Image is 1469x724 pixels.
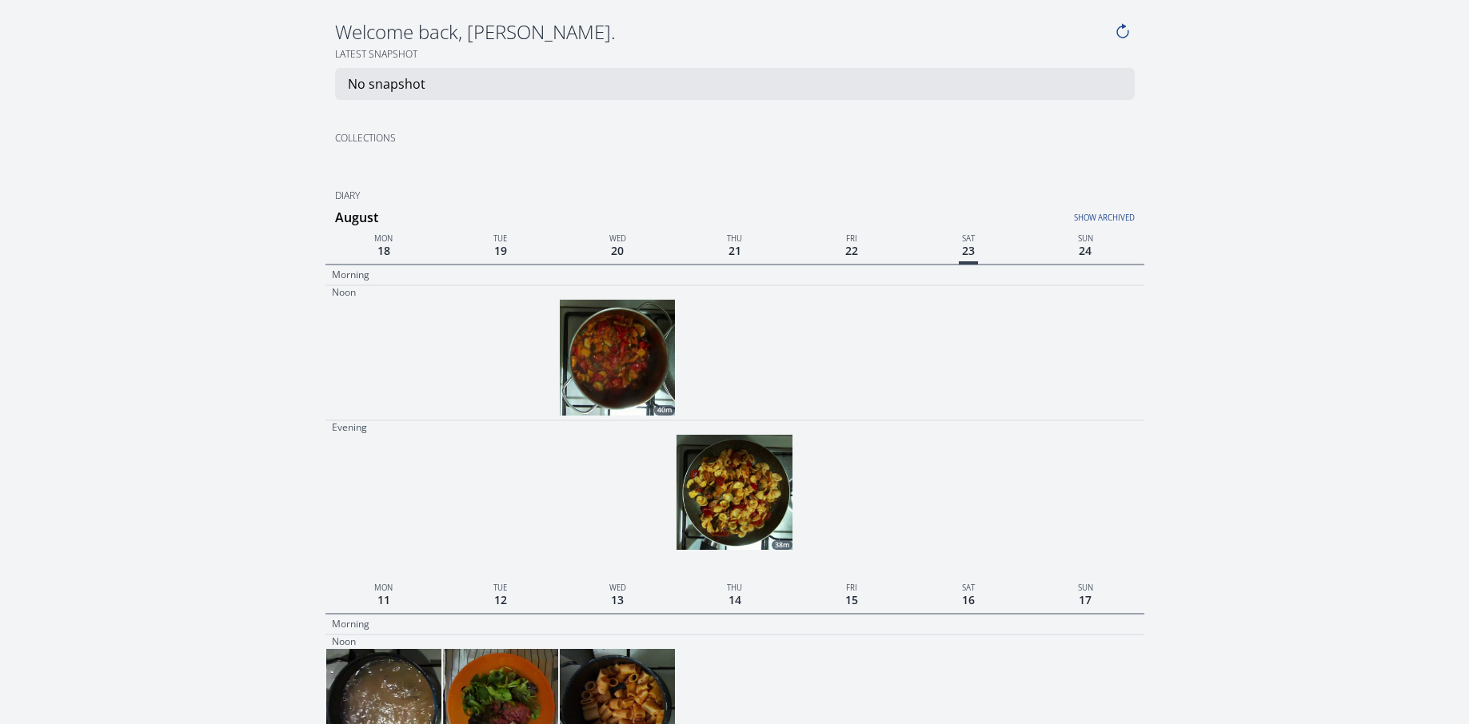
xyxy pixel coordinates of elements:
[793,230,910,245] p: Fri
[725,589,744,611] span: 14
[325,48,1144,62] h2: Latest snapshot
[1027,230,1144,245] p: Sun
[374,240,393,261] span: 18
[491,589,510,611] span: 12
[1076,589,1095,611] span: 17
[793,579,910,594] p: Fri
[959,589,978,611] span: 16
[332,635,356,648] p: Noon
[608,240,627,261] span: 20
[335,205,1144,230] h3: August
[325,230,442,245] p: Mon
[325,132,730,145] h2: Collections
[559,230,676,245] p: Wed
[332,421,367,434] p: Evening
[442,230,559,245] p: Tue
[772,540,792,550] div: 38m
[1027,579,1144,594] p: Sun
[335,19,1111,45] h4: Welcome back, [PERSON_NAME].
[725,240,744,261] span: 21
[861,203,1134,224] a: Show archived
[559,579,676,594] p: Wed
[332,618,369,631] p: Morning
[842,589,861,611] span: 15
[348,74,425,93] p: No snapshot
[654,405,675,415] div: 40m
[442,579,559,594] p: Tue
[842,240,861,261] span: 22
[332,286,356,299] p: Noon
[959,240,978,265] span: 23
[325,579,442,594] p: Mon
[910,579,1027,594] p: Sat
[676,579,792,594] p: Thu
[332,269,369,281] p: Morning
[910,230,1027,245] p: Sat
[560,300,675,415] img: 250820131116_thumb.jpeg
[677,435,792,550] img: 250821180222_thumb.jpeg
[560,300,675,415] a: 40m
[491,240,510,261] span: 19
[325,189,1144,203] h2: Diary
[677,435,792,550] a: 38m
[608,589,627,611] span: 13
[1076,240,1095,261] span: 24
[374,589,393,611] span: 11
[676,230,792,245] p: Thu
